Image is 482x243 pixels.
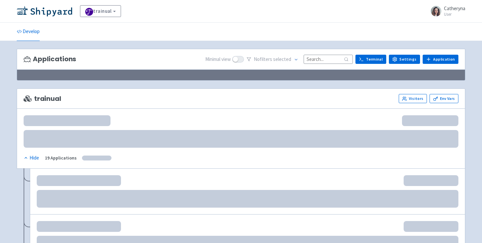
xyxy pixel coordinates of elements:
[355,55,386,64] a: Terminal
[24,154,39,162] div: Hide
[45,154,77,162] div: 19 Applications
[205,56,231,63] span: Minimal view
[399,94,427,103] a: Visitors
[24,154,40,162] button: Hide
[430,94,458,103] a: Env Vars
[444,12,465,16] small: User
[304,55,353,64] input: Search...
[254,56,291,63] span: No filter s
[273,56,291,62] span: selected
[24,55,76,63] h3: Applications
[427,6,465,16] a: Catheryna User
[389,55,420,64] a: Settings
[444,5,465,11] span: Catheryna
[17,23,40,41] a: Develop
[423,55,458,64] a: Application
[24,95,61,103] span: trainual
[17,6,72,16] img: Shipyard logo
[80,5,121,17] a: trainual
